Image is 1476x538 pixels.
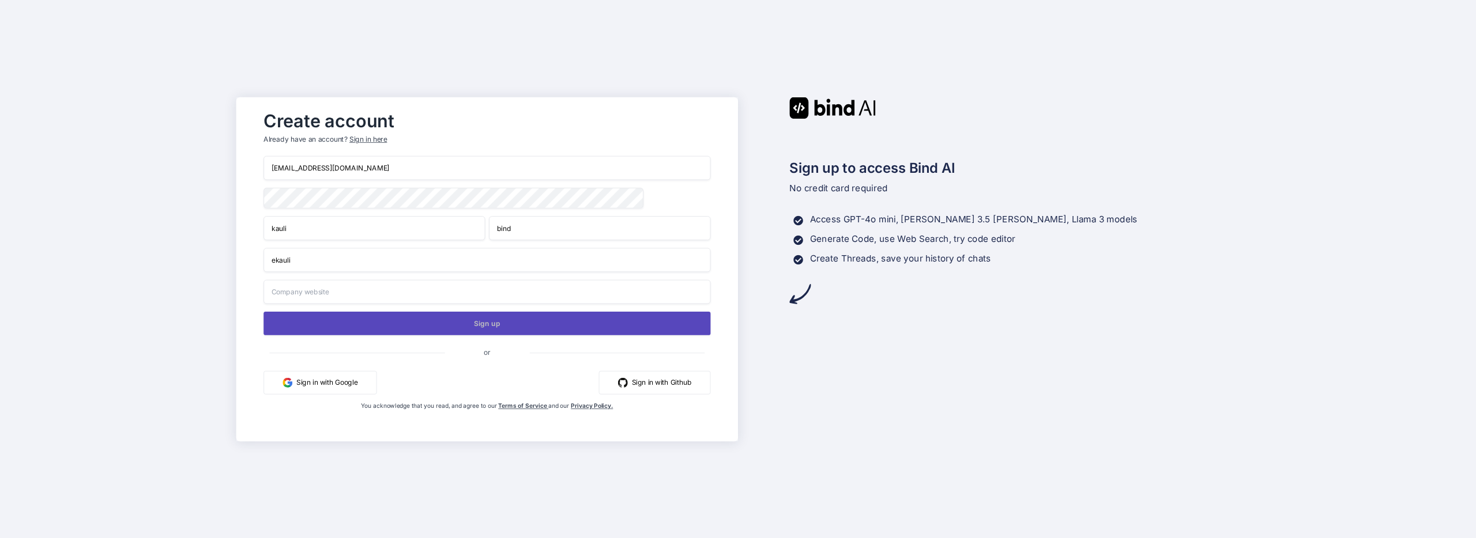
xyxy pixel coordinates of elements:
[445,340,529,364] span: or
[283,377,292,387] img: google
[571,402,613,410] a: Privacy Policy.
[263,248,710,272] input: Your company name
[263,134,710,144] p: Already have an account?
[349,134,387,144] div: Sign in here
[263,311,710,335] button: Sign up
[810,232,1015,246] p: Generate Code, use Web Search, try code editor
[599,370,711,394] button: Sign in with Github
[789,181,1240,195] p: No credit card required
[810,213,1138,226] p: Access GPT-4o mini, [PERSON_NAME] 3.5 [PERSON_NAME], Llama 3 models
[618,377,628,387] img: github
[498,402,548,410] a: Terms of Service
[789,283,811,304] img: arrow
[489,216,710,240] input: Last Name
[263,216,485,240] input: First Name
[338,402,636,433] div: You acknowledge that you read, and agree to our and our
[263,370,376,394] button: Sign in with Google
[263,156,710,180] input: Email
[789,158,1240,179] h2: Sign up to access Bind AI
[263,279,710,304] input: Company website
[810,252,991,266] p: Create Threads, save your history of chats
[263,113,710,128] h2: Create account
[789,97,876,118] img: Bind AI logo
